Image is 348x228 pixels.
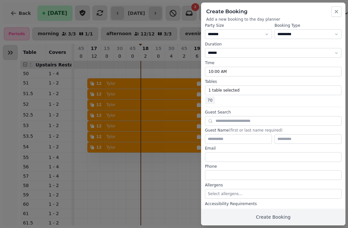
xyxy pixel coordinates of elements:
label: Allergens [205,183,342,188]
label: Time [205,60,342,65]
label: Guest Name [205,128,342,133]
label: Party Size [205,23,272,28]
label: Booking Type [275,23,342,28]
button: Create Booking [201,209,345,225]
label: Phone [205,164,342,169]
label: Accessibility Requirements [205,201,342,206]
label: Email [205,146,342,151]
h2: Create Booking [206,8,340,15]
label: Tables [205,79,342,84]
label: Guest Search [205,110,342,115]
button: Select allergens... [205,189,342,199]
button: 10:00 AM [205,67,342,76]
button: 1 table selected [205,85,342,95]
span: (first or last name required) [229,128,282,133]
p: Add a new booking to the day planner [206,17,340,22]
label: Duration [205,42,342,47]
span: Select allergens... [208,192,242,196]
span: 70 [205,96,215,104]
